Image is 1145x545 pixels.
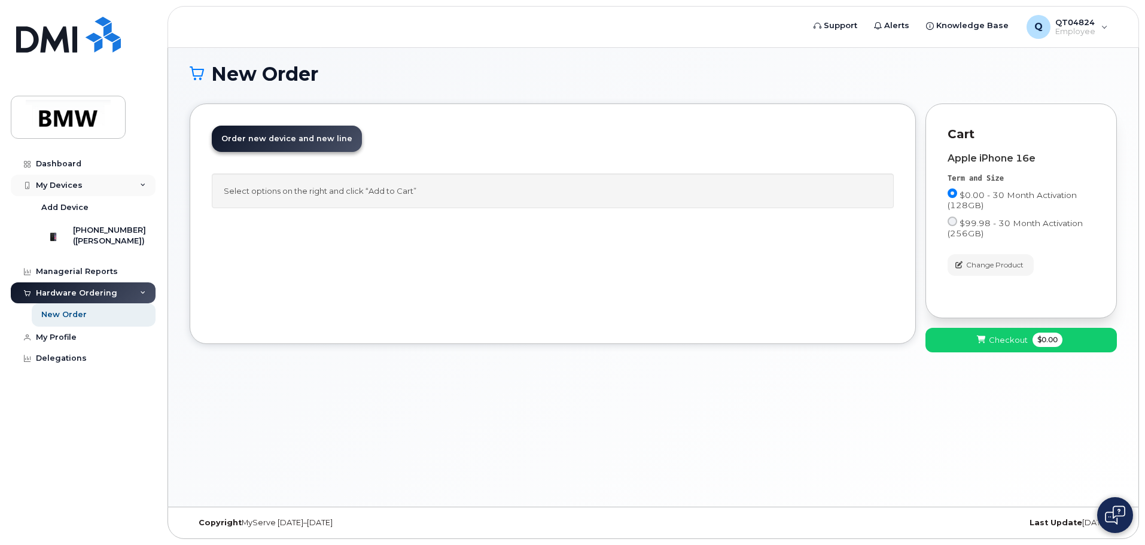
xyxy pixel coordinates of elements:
strong: Copyright [199,518,242,527]
img: Open chat [1105,506,1125,525]
span: Knowledge Base [936,20,1009,32]
button: Change Product [948,254,1034,275]
span: Q [1034,20,1043,34]
span: QT04824 [1055,17,1095,27]
div: Select options on the right and click “Add to Cart” [212,173,894,209]
button: Checkout $0.00 [925,328,1117,352]
a: Knowledge Base [918,14,1017,38]
a: Alerts [866,14,918,38]
div: [DATE] [808,518,1117,528]
span: $0.00 [1033,333,1062,347]
a: Support [805,14,866,38]
input: $0.00 - 30 Month Activation (128GB) [948,188,957,198]
div: Term and Size [948,173,1095,184]
span: Order new device and new line [221,134,352,143]
span: $99.98 - 30 Month Activation (256GB) [948,218,1083,238]
div: Apple iPhone 16e [948,153,1095,164]
span: $0.00 - 30 Month Activation (128GB) [948,190,1077,210]
span: Alerts [884,20,909,32]
input: $99.98 - 30 Month Activation (256GB) [948,217,957,226]
span: Checkout [989,334,1028,346]
h1: New Order [190,63,1117,84]
p: Cart [948,126,1095,143]
span: Employee [1055,27,1095,36]
span: Change Product [966,260,1024,270]
div: MyServe [DATE]–[DATE] [190,518,499,528]
div: QT04824 [1018,15,1116,39]
span: Support [824,20,857,32]
strong: Last Update [1030,518,1082,527]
